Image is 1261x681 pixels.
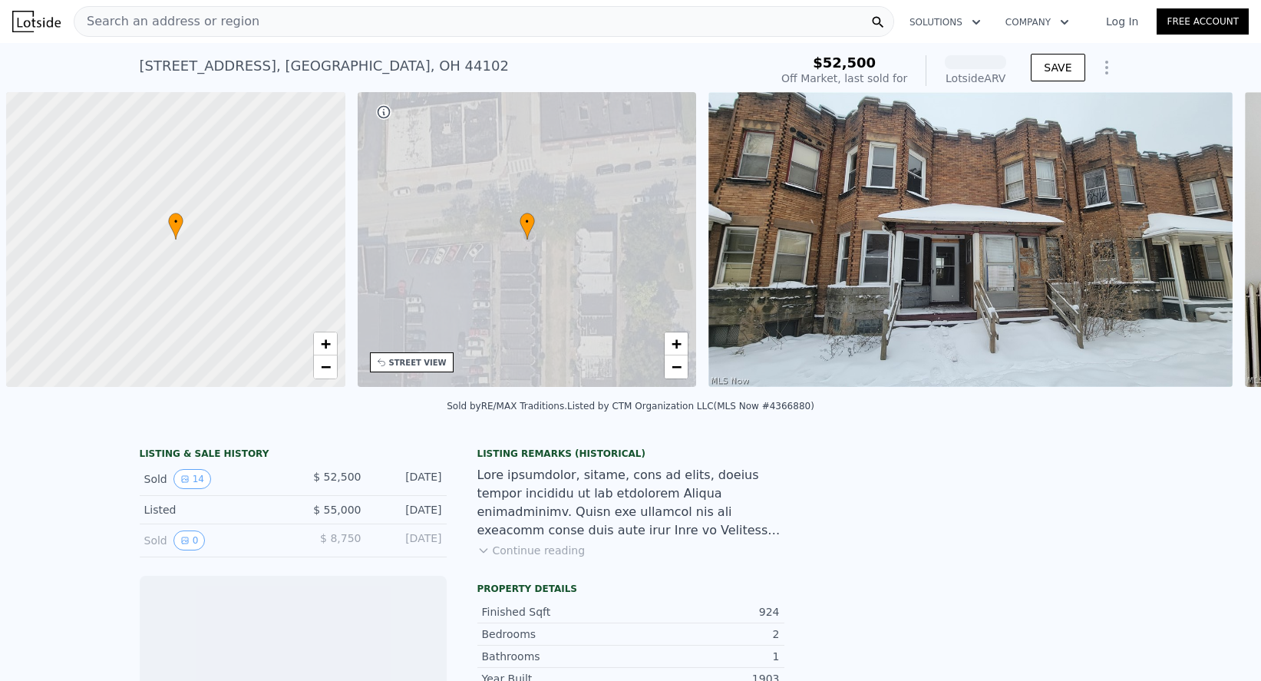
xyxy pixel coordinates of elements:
[173,531,206,550] button: View historical data
[477,466,784,540] div: Lore ipsumdolor, sitame, cons ad elits, doeius tempor incididu ut lab etdolorem Aliqua enimadmini...
[447,401,567,412] div: Sold by RE/MAX Traditions .
[168,213,183,240] div: •
[1091,52,1122,83] button: Show Options
[313,504,361,516] span: $ 55,000
[168,215,183,229] span: •
[708,92,1233,387] img: Sale: 86763371 Parcel: 85658087
[482,604,631,620] div: Finished Sqft
[1088,14,1157,29] a: Log In
[665,355,688,379] a: Zoom out
[314,332,337,355] a: Zoom in
[320,532,361,544] span: $ 8,750
[482,649,631,664] div: Bathrooms
[672,334,682,353] span: +
[1031,54,1084,81] button: SAVE
[74,12,259,31] span: Search an address or region
[567,401,814,412] div: Listed by CTM Organization LLC (MLS Now #4366880)
[477,448,784,460] div: Listing Remarks (Historical)
[897,8,993,36] button: Solutions
[389,357,447,369] div: STREET VIEW
[477,583,784,595] div: Property details
[314,355,337,379] a: Zoom out
[665,332,688,355] a: Zoom in
[993,8,1081,36] button: Company
[631,649,780,664] div: 1
[374,469,442,489] div: [DATE]
[631,604,780,620] div: 924
[1157,8,1249,35] a: Free Account
[520,213,535,240] div: •
[173,469,211,489] button: View historical data
[813,55,876,71] span: $52,500
[477,543,586,558] button: Continue reading
[320,334,330,353] span: +
[482,626,631,642] div: Bedrooms
[144,469,281,489] div: Sold
[781,71,907,86] div: Off Market, last sold for
[140,448,447,463] div: LISTING & SALE HISTORY
[374,531,442,550] div: [DATE]
[374,502,442,517] div: [DATE]
[631,626,780,642] div: 2
[313,471,361,483] span: $ 52,500
[520,215,535,229] span: •
[672,357,682,376] span: −
[144,531,281,550] div: Sold
[140,55,509,77] div: [STREET_ADDRESS] , [GEOGRAPHIC_DATA] , OH 44102
[320,357,330,376] span: −
[945,71,1006,86] div: Lotside ARV
[12,11,61,32] img: Lotside
[144,502,281,517] div: Listed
